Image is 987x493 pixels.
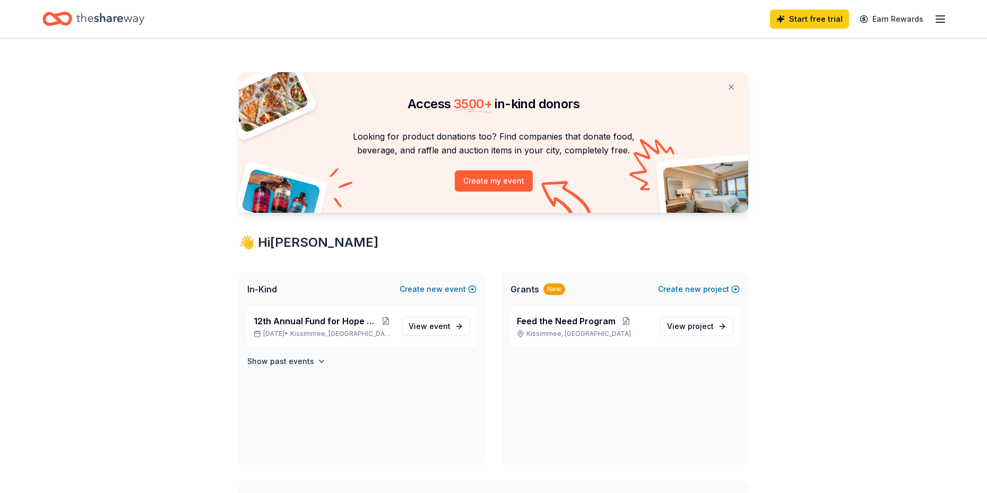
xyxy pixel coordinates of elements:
button: Createnewproject [658,283,740,296]
span: Kissimmee, [GEOGRAPHIC_DATA] [290,330,393,338]
img: Pizza [227,66,310,134]
span: new [427,283,443,296]
span: View [667,320,714,333]
span: project [688,322,714,331]
span: new [685,283,701,296]
div: 👋 Hi [PERSON_NAME] [239,234,748,251]
span: Access in-kind donors [408,96,579,111]
h4: Show past events [247,355,314,368]
span: 12th Annual Fund for Hope Gala Fundraiser [254,315,378,327]
a: Start free trial [770,10,849,29]
p: Looking for product donations too? Find companies that donate food, beverage, and raffle and auct... [252,129,735,158]
span: In-Kind [247,283,277,296]
span: Feed the Need Program [517,315,616,327]
a: Home [42,6,144,31]
span: 3500 + [454,96,492,111]
p: [DATE] • [254,330,393,338]
span: Grants [510,283,539,296]
span: event [429,322,451,331]
button: Show past events [247,355,326,368]
img: Curvy arrow [541,181,594,221]
button: Createnewevent [400,283,477,296]
a: Earn Rewards [853,10,930,29]
p: Kissimmee, [GEOGRAPHIC_DATA] [517,330,652,338]
a: View project [660,317,733,336]
span: View [409,320,451,333]
div: New [543,283,565,295]
button: Create my event [455,170,533,192]
a: View event [402,317,470,336]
